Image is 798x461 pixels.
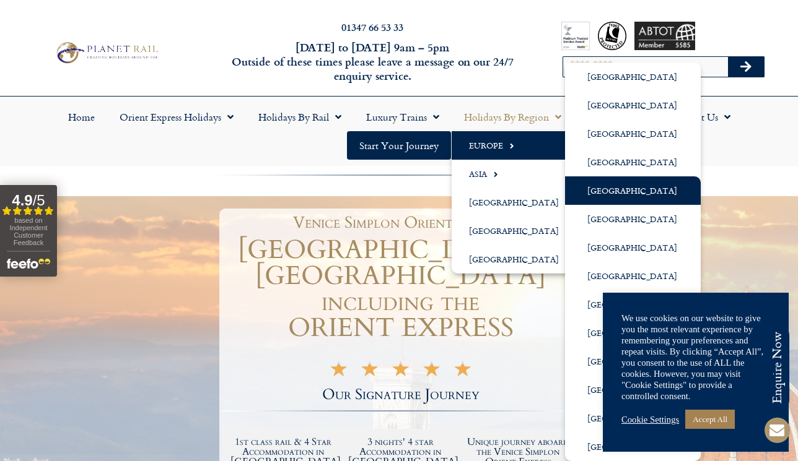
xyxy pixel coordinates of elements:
a: Holidays by Region [452,103,574,131]
a: [GEOGRAPHIC_DATA] [565,62,701,91]
a: [GEOGRAPHIC_DATA] [565,233,701,262]
a: Cookie Settings [621,414,679,425]
a: [GEOGRAPHIC_DATA] [452,217,582,245]
a: [GEOGRAPHIC_DATA] [565,205,701,233]
img: Planet Rail Train Holidays Logo [52,40,161,66]
a: [GEOGRAPHIC_DATA] [565,262,701,290]
a: [GEOGRAPHIC_DATA] [565,404,701,433]
a: Asia [452,160,582,188]
i: ★ [329,364,348,379]
a: [GEOGRAPHIC_DATA] [565,347,701,376]
div: 5/5 [329,361,472,379]
a: Home [56,103,107,131]
ul: Europe [565,62,701,461]
h2: Our Signature Journey [222,387,579,402]
h6: [DATE] to [DATE] 9am – 5pm Outside of these times please leave a message on our 24/7 enquiry serv... [216,40,528,84]
h1: Venice Simplon Orient Express [229,215,572,231]
a: Start your Journey [347,131,451,160]
a: [GEOGRAPHIC_DATA] [452,245,582,274]
button: Search [728,57,764,77]
a: Europe [452,131,582,160]
i: ★ [453,364,472,379]
a: Accept All [685,410,735,429]
a: [GEOGRAPHIC_DATA] [565,376,701,404]
h1: [GEOGRAPHIC_DATA] to [GEOGRAPHIC_DATA] including the ORIENT EXPRESS [222,237,579,341]
i: ★ [391,364,410,379]
a: [GEOGRAPHIC_DATA] [452,188,582,217]
a: Holidays by Rail [246,103,354,131]
a: [GEOGRAPHIC_DATA] [565,119,701,148]
a: [GEOGRAPHIC_DATA] [565,148,701,176]
a: About Us [665,103,743,131]
a: [GEOGRAPHIC_DATA] [565,319,701,347]
a: [GEOGRAPHIC_DATA] [565,91,701,119]
a: Orient Express Holidays [107,103,246,131]
div: We use cookies on our website to give you the most relevant experience by remembering your prefer... [621,312,770,402]
a: [GEOGRAPHIC_DATA] [565,290,701,319]
i: ★ [422,364,441,379]
i: ★ [360,364,379,379]
nav: Menu [6,103,792,160]
a: [GEOGRAPHIC_DATA] [565,433,701,461]
a: Luxury Trains [354,103,452,131]
a: 01347 66 53 33 [341,20,403,34]
a: [GEOGRAPHIC_DATA] [565,176,701,205]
